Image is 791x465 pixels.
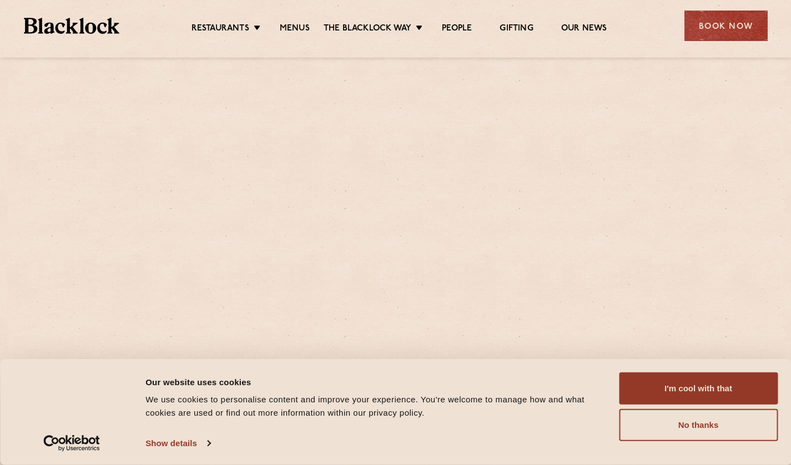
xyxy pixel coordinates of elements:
[500,23,533,34] a: Gifting
[442,23,472,34] a: People
[619,372,778,405] button: I'm cool with that
[23,435,120,452] a: Usercentrics Cookiebot - opens in a new window
[145,435,210,452] a: Show details
[145,375,606,389] div: Our website uses cookies
[561,23,607,34] a: Our News
[24,18,120,34] img: BL_Textured_Logo-footer-cropped.svg
[280,23,310,34] a: Menus
[192,23,249,34] a: Restaurants
[619,409,778,441] button: No thanks
[145,393,606,420] div: We use cookies to personalise content and improve your experience. You're welcome to manage how a...
[324,23,411,34] a: The Blacklock Way
[684,11,768,41] div: Book Now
